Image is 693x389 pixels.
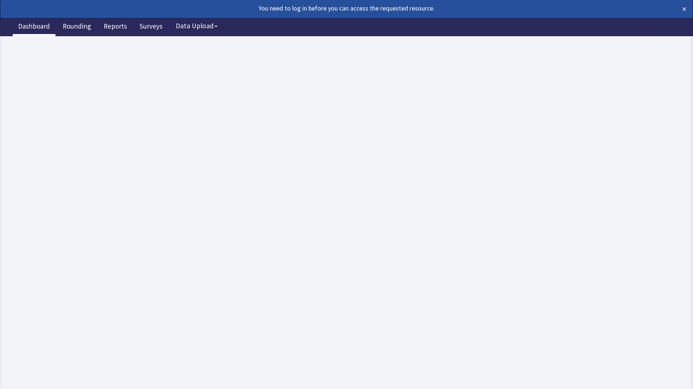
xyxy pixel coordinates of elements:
[7,3,618,13] div: You need to log in before you can access the requested resource.
[171,19,222,33] button: Data Upload
[13,18,55,36] a: Dashboard
[98,18,132,36] a: Reports
[682,3,686,15] button: ×
[57,18,96,36] a: Rounding
[134,18,168,36] a: Surveys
